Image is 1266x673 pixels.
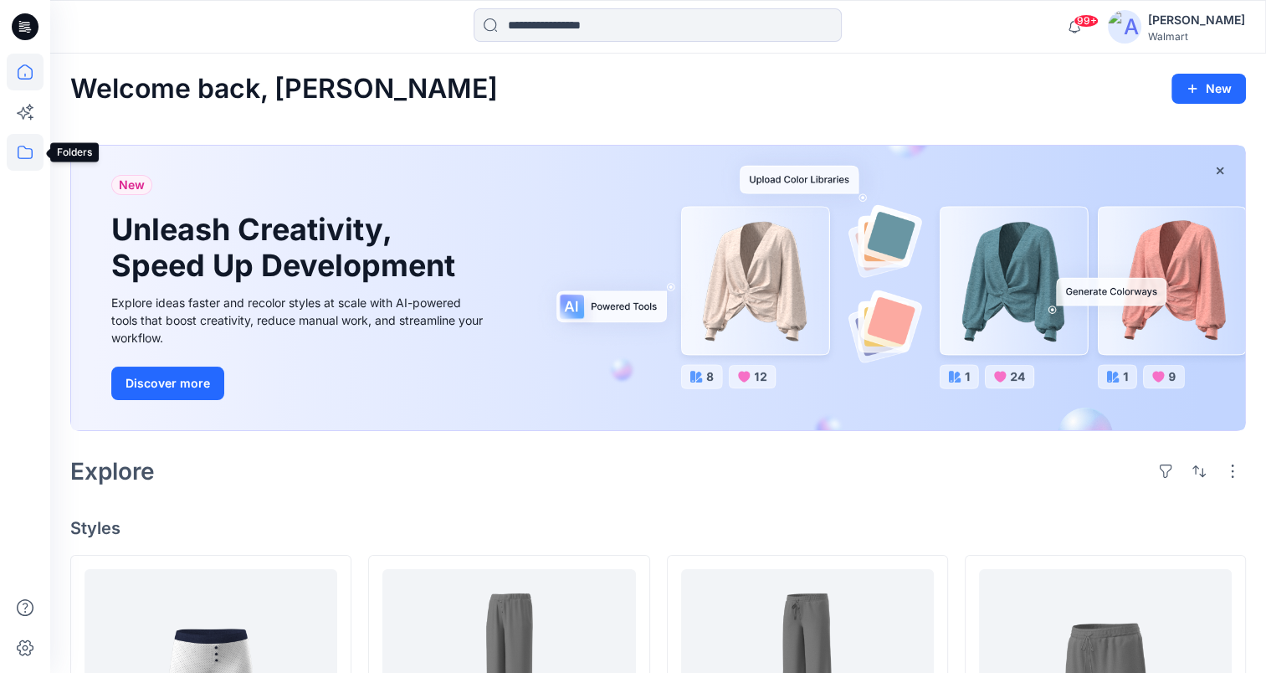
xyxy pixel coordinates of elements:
img: avatar [1108,10,1141,44]
h4: Styles [70,518,1246,538]
div: [PERSON_NAME] [1148,10,1245,30]
button: Discover more [111,367,224,400]
h2: Welcome back, [PERSON_NAME] [70,74,498,105]
span: New [119,175,145,195]
div: Walmart [1148,30,1245,43]
a: Discover more [111,367,488,400]
h2: Explore [70,458,155,485]
h1: Unleash Creativity, Speed Up Development [111,212,463,284]
button: New [1171,74,1246,104]
span: 99+ [1074,14,1099,28]
div: Explore ideas faster and recolor styles at scale with AI-powered tools that boost creativity, red... [111,294,488,347]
